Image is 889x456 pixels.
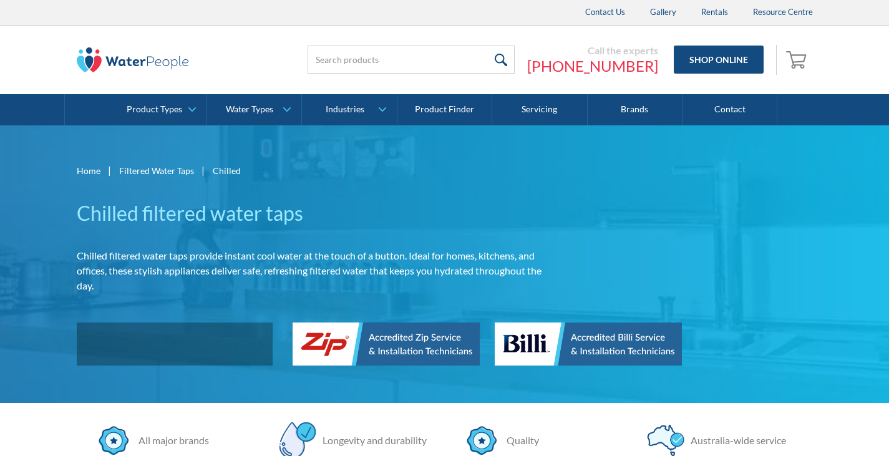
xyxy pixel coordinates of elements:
a: Home [77,164,100,177]
a: Water Types [207,94,301,125]
div: All major brands [132,433,209,448]
div: Industries [326,104,364,115]
a: Product Finder [397,94,492,125]
input: Search products [308,46,515,74]
div: | [200,163,206,178]
p: Chilled filtered water taps provide instant cool water at the touch of a button. Ideal for homes,... [77,248,556,293]
div: Longevity and durability [316,433,427,448]
div: Water Types [226,104,273,115]
img: shopping cart [786,49,810,69]
a: Servicing [492,94,587,125]
img: The Water People [77,47,189,72]
a: Industries [302,94,396,125]
a: Brands [588,94,683,125]
a: Contact [683,94,777,125]
a: Product Types [112,94,206,125]
a: Shop Online [674,46,764,74]
div: Quality [500,433,539,448]
a: [PHONE_NUMBER] [527,57,658,75]
a: Filtered Water Taps [119,164,194,177]
div: Chilled [213,164,241,177]
h1: Chilled filtered water taps [77,198,556,228]
a: Open empty cart [783,45,813,75]
div: Call the experts [527,44,658,57]
div: Australia-wide service [684,433,786,448]
div: Product Types [127,104,182,115]
div: | [107,163,113,178]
